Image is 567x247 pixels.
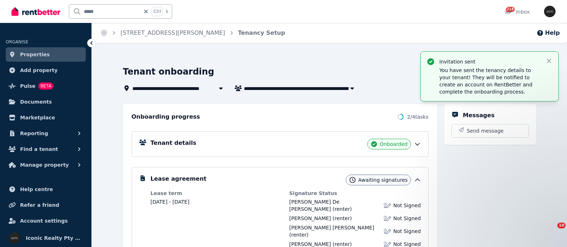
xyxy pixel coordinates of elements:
[289,215,331,221] span: [PERSON_NAME]
[9,232,20,244] img: Iconic Realty Pty Ltd
[505,8,530,15] div: Inbox
[6,79,86,93] a: PulseBETA
[123,66,214,77] h1: Tenant onboarding
[439,67,540,95] p: You have sent the tenancy details to your tenant! They will be notified to create an account on R...
[20,98,52,106] span: Documents
[166,9,168,14] span: k
[407,113,428,120] span: 2 / 4 tasks
[384,228,391,235] img: Lease not signed
[151,175,207,183] h5: Lease agreement
[557,223,566,228] span: 10
[20,113,55,122] span: Marketplace
[358,176,408,184] span: Awaiting signatures
[6,142,86,156] button: Find a tenant
[543,223,560,240] iframe: Intercom live chat
[452,124,529,137] button: Send message
[289,199,340,212] span: [PERSON_NAME] De [PERSON_NAME]
[384,202,391,209] img: Lease not signed
[92,23,294,43] nav: Breadcrumb
[11,6,60,17] img: RentBetter
[6,47,86,62] a: Properties
[20,82,36,90] span: Pulse
[132,113,200,121] h2: Onboarding progress
[289,215,352,222] div: (renter)
[20,217,68,225] span: Account settings
[380,141,408,148] span: Onboarded
[289,198,380,213] div: (renter)
[6,198,86,212] a: Refer a friend
[20,201,59,209] span: Refer a friend
[289,225,374,231] span: [PERSON_NAME] [PERSON_NAME]
[506,7,515,12] span: 218
[384,215,391,222] img: Lease not signed
[20,129,48,138] span: Reporting
[151,190,282,197] dt: Lease term
[151,198,282,205] dd: [DATE] - [DATE]
[20,145,58,153] span: Find a tenant
[238,29,285,37] span: Tenancy Setup
[6,110,86,125] a: Marketplace
[393,202,421,209] span: Not Signed
[26,234,83,242] span: Iconic Realty Pty Ltd
[6,214,86,228] a: Account settings
[6,158,86,172] button: Manage property
[6,182,86,196] a: Help centre
[544,6,556,17] img: Iconic Realty Pty Ltd
[289,190,421,197] dt: Signature Status
[6,126,86,141] button: Reporting
[439,58,540,65] p: Invitation sent
[6,95,86,109] a: Documents
[38,82,53,90] span: BETA
[289,224,380,238] div: (renter)
[20,50,50,59] span: Properties
[393,215,421,222] span: Not Signed
[20,161,69,169] span: Manage property
[393,228,421,235] span: Not Signed
[20,66,58,75] span: Add property
[152,7,163,16] span: Ctrl
[6,63,86,77] a: Add property
[463,111,495,120] h5: Messages
[537,29,560,37] button: Help
[151,139,197,147] h5: Tenant details
[467,127,504,134] span: Send message
[6,39,28,44] span: ORGANISE
[20,185,53,194] span: Help centre
[289,241,331,247] span: [PERSON_NAME]
[121,29,225,36] a: [STREET_ADDRESS][PERSON_NAME]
